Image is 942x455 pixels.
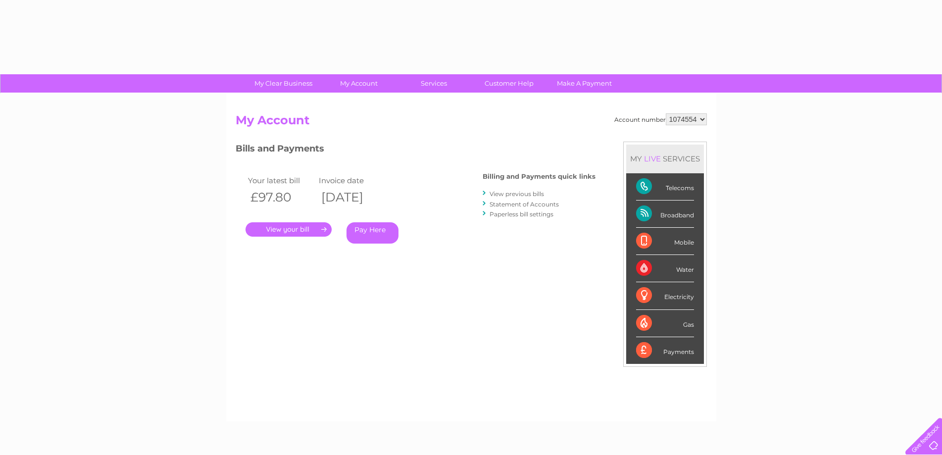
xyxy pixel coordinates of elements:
td: Your latest bill [246,174,317,187]
th: £97.80 [246,187,317,207]
div: Gas [636,310,694,337]
a: Pay Here [347,222,398,244]
div: Electricity [636,282,694,309]
a: . [246,222,332,237]
a: Statement of Accounts [490,201,559,208]
h4: Billing and Payments quick links [483,173,595,180]
a: Paperless bill settings [490,210,553,218]
div: Mobile [636,228,694,255]
th: [DATE] [316,187,388,207]
td: Invoice date [316,174,388,187]
div: Water [636,255,694,282]
h3: Bills and Payments [236,142,595,159]
div: LIVE [642,154,663,163]
a: Services [393,74,475,93]
div: Account number [614,113,707,125]
a: Customer Help [468,74,550,93]
a: My Account [318,74,399,93]
a: My Clear Business [243,74,324,93]
div: MY SERVICES [626,145,704,173]
a: Make A Payment [544,74,625,93]
h2: My Account [236,113,707,132]
div: Broadband [636,201,694,228]
div: Payments [636,337,694,364]
a: View previous bills [490,190,544,198]
div: Telecoms [636,173,694,201]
